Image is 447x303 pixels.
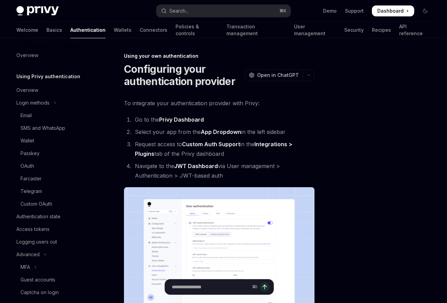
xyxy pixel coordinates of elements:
[176,22,218,38] a: Policies & controls
[16,225,50,233] div: Access tokens
[20,137,34,145] div: Wallet
[344,22,364,38] a: Security
[11,109,98,122] a: Email
[345,8,364,14] a: Support
[11,84,98,96] a: Overview
[20,149,40,157] div: Passkey
[11,236,98,248] a: Logging users out
[11,122,98,134] a: SMS and WhatsApp
[124,98,315,108] span: To integrate your authentication provider with Privy:
[226,22,286,38] a: Transaction management
[201,128,241,135] strong: App Dropdown
[372,5,414,16] a: Dashboard
[16,86,38,94] div: Overview
[169,7,188,15] div: Search...
[11,160,98,172] a: OAuth
[124,53,315,59] div: Using your own authentication
[323,8,337,14] a: Demo
[11,286,98,299] a: Captcha on login
[11,261,98,273] button: Toggle MFA section
[159,116,204,123] a: Privy Dashboard
[182,141,240,148] strong: Custom Auth Support
[174,163,218,170] a: JWT Dashboard
[20,162,34,170] div: OAuth
[20,187,42,195] div: Telegram
[16,212,60,221] div: Authentication state
[294,22,336,38] a: User management
[20,175,42,183] div: Farcaster
[420,5,431,16] button: Toggle dark mode
[16,6,59,16] img: dark logo
[11,147,98,160] a: Passkey
[11,173,98,185] a: Farcaster
[16,99,50,107] div: Login methods
[245,69,303,81] button: Open in ChatGPT
[16,72,80,81] h5: Using Privy authentication
[20,276,55,284] div: Guest accounts
[16,51,38,59] div: Overview
[11,185,98,197] a: Telegram
[11,210,98,223] a: Authentication state
[20,263,30,271] div: MFA
[377,8,404,14] span: Dashboard
[11,274,98,286] a: Guest accounts
[11,49,98,61] a: Overview
[11,223,98,235] a: Access tokens
[11,135,98,147] a: Wallet
[133,127,315,137] li: Select your app from the in the left sidebar
[11,198,98,210] a: Custom OAuth
[70,22,106,38] a: Authentication
[20,288,59,297] div: Captcha on login
[133,161,315,180] li: Navigate to the via User management > Authentication > JWT-based auth
[114,22,131,38] a: Wallets
[257,72,299,79] span: Open in ChatGPT
[372,22,391,38] a: Recipes
[133,139,315,159] li: Request access to in the tab of the Privy dashboard
[399,22,431,38] a: API reference
[172,279,249,294] input: Ask a question...
[260,282,269,292] button: Send message
[16,238,57,246] div: Logging users out
[11,97,98,109] button: Toggle Login methods section
[20,200,52,208] div: Custom OAuth
[156,5,291,17] button: Open search
[46,22,62,38] a: Basics
[140,22,167,38] a: Connectors
[11,248,98,261] button: Toggle Advanced section
[133,115,315,124] li: Go to the
[20,111,32,120] div: Email
[16,22,38,38] a: Welcome
[124,63,242,87] h1: Configuring your authentication provider
[20,124,65,132] div: SMS and WhatsApp
[16,250,40,259] div: Advanced
[279,8,287,14] span: ⌘ K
